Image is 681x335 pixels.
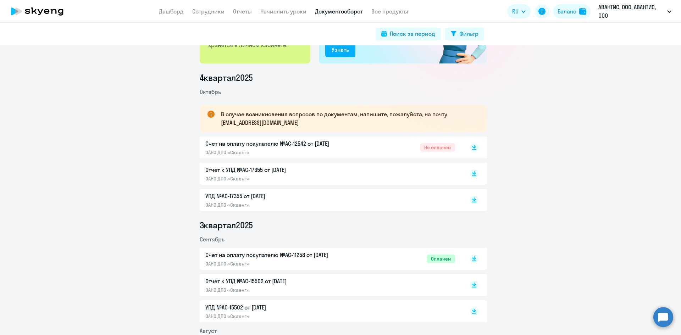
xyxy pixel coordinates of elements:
div: Фильтр [459,29,478,38]
span: Оплачен [427,255,455,263]
div: Поиск за период [390,29,435,38]
p: ОАНО ДПО «Скаенг» [205,149,354,156]
div: Баланс [558,7,576,16]
a: Счет на оплату покупателю №AC-12542 от [DATE]ОАНО ДПО «Скаенг»Не оплачен [205,139,455,156]
a: Отчет к УПД №AC-15502 от [DATE]ОАНО ДПО «Скаенг» [205,277,455,293]
button: Поиск за период [376,28,441,40]
span: RU [512,7,519,16]
a: Документооборот [315,8,363,15]
img: balance [579,8,586,15]
span: Не оплачен [420,143,455,152]
a: Отчеты [233,8,252,15]
button: АВАНТИС, ООО, АВАНТИС, ООО [595,3,675,20]
p: АВАНТИС, ООО, АВАНТИС, ООО [598,3,664,20]
span: Сентябрь [200,236,225,243]
p: Отчет к УПД №AC-17355 от [DATE] [205,166,354,174]
a: Дашборд [159,8,184,15]
p: Счет на оплату покупателю №AC-11258 от [DATE] [205,251,354,259]
span: Октябрь [200,88,221,95]
li: 3 квартал 2025 [200,219,487,231]
p: УПД №AC-15502 от [DATE] [205,303,354,312]
p: Отчет к УПД №AC-15502 от [DATE] [205,277,354,285]
li: 4 квартал 2025 [200,72,487,83]
div: Узнать [332,45,349,54]
p: ОАНО ДПО «Скаенг» [205,261,354,267]
p: УПД №AC-17355 от [DATE] [205,192,354,200]
p: ОАНО ДПО «Скаенг» [205,202,354,208]
a: Начислить уроки [260,8,306,15]
button: Узнать [325,43,355,57]
button: Балансbalance [553,4,591,18]
a: Сотрудники [192,8,225,15]
p: В случае возникновения вопросов по документам, напишите, пожалуйста, на почту [EMAIL_ADDRESS][DOM... [221,110,474,127]
p: Счет на оплату покупателю №AC-12542 от [DATE] [205,139,354,148]
a: Счет на оплату покупателю №AC-11258 от [DATE]ОАНО ДПО «Скаенг»Оплачен [205,251,455,267]
a: УПД №AC-17355 от [DATE]ОАНО ДПО «Скаенг» [205,192,455,208]
p: ОАНО ДПО «Скаенг» [205,287,354,293]
a: УПД №AC-15502 от [DATE]ОАНО ДПО «Скаенг» [205,303,455,319]
button: Фильтр [445,28,484,40]
p: ОАНО ДПО «Скаенг» [205,175,354,182]
button: RU [507,4,531,18]
a: Все продукты [371,8,408,15]
a: Отчет к УПД №AC-17355 от [DATE]ОАНО ДПО «Скаенг» [205,166,455,182]
p: ОАНО ДПО «Скаенг» [205,313,354,319]
span: Август [200,327,217,334]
